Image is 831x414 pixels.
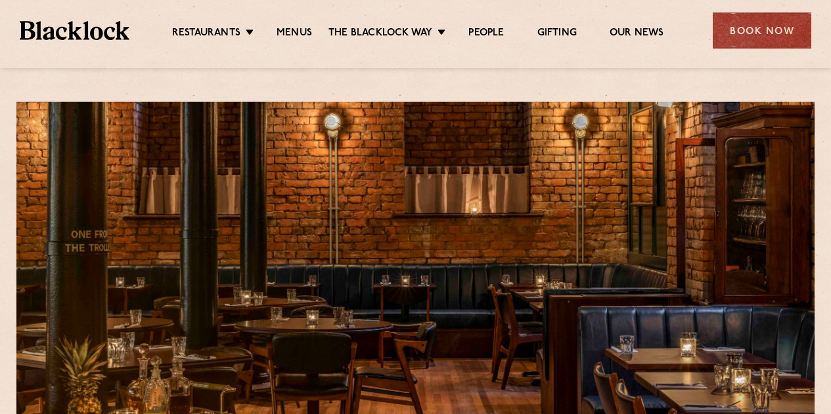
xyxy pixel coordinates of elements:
[277,27,312,41] a: Menus
[713,12,811,49] div: Book Now
[172,27,240,41] a: Restaurants
[20,21,129,39] img: BL_Textured_Logo-footer-cropped.svg
[537,27,577,41] a: Gifting
[468,27,504,41] a: People
[610,27,664,41] a: Our News
[328,27,432,41] a: The Blacklock Way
